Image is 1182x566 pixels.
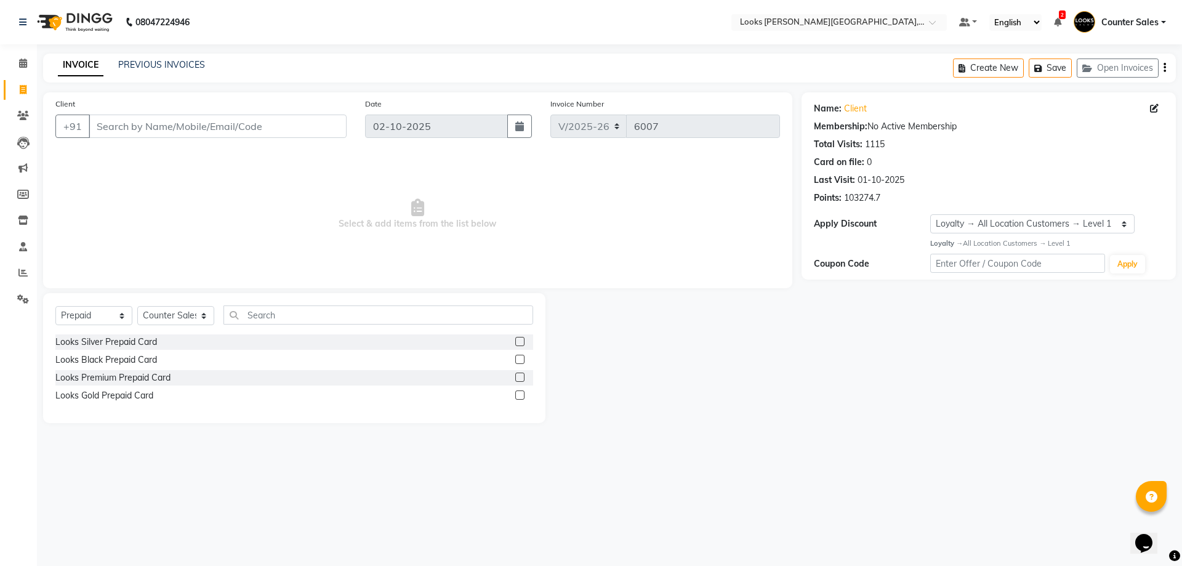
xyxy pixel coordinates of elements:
input: Enter Offer / Coupon Code [930,254,1105,273]
a: 2 [1054,17,1061,28]
button: Save [1029,59,1072,78]
button: Apply [1110,255,1145,273]
input: Search by Name/Mobile/Email/Code [89,115,347,138]
div: All Location Customers → Level 1 [930,238,1164,249]
div: 103274.7 [844,192,880,204]
div: Looks Silver Prepaid Card [55,336,157,349]
div: Total Visits: [814,138,862,151]
label: Client [55,99,75,110]
div: Card on file: [814,156,864,169]
label: Invoice Number [550,99,604,110]
span: 2 [1059,10,1066,19]
span: Select & add items from the list below [55,153,780,276]
a: INVOICE [58,54,103,76]
input: Search [223,305,533,325]
div: Last Visit: [814,174,855,187]
img: Counter Sales [1074,11,1095,33]
button: Open Invoices [1077,59,1159,78]
div: 1115 [865,138,885,151]
div: Coupon Code [814,257,930,270]
a: PREVIOUS INVOICES [118,59,205,70]
div: Apply Discount [814,217,930,230]
div: Looks Premium Prepaid Card [55,371,171,384]
label: Date [365,99,382,110]
iframe: chat widget [1130,517,1170,554]
div: Points: [814,192,842,204]
div: No Active Membership [814,120,1164,133]
button: +91 [55,115,90,138]
div: Membership: [814,120,867,133]
img: logo [31,5,116,39]
div: 0 [867,156,872,169]
a: Client [844,102,867,115]
div: Name: [814,102,842,115]
div: Looks Black Prepaid Card [55,354,157,366]
span: Counter Sales [1101,16,1159,29]
b: 08047224946 [135,5,190,39]
div: 01-10-2025 [858,174,904,187]
strong: Loyalty → [930,239,963,248]
div: Looks Gold Prepaid Card [55,389,153,402]
button: Create New [953,59,1024,78]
